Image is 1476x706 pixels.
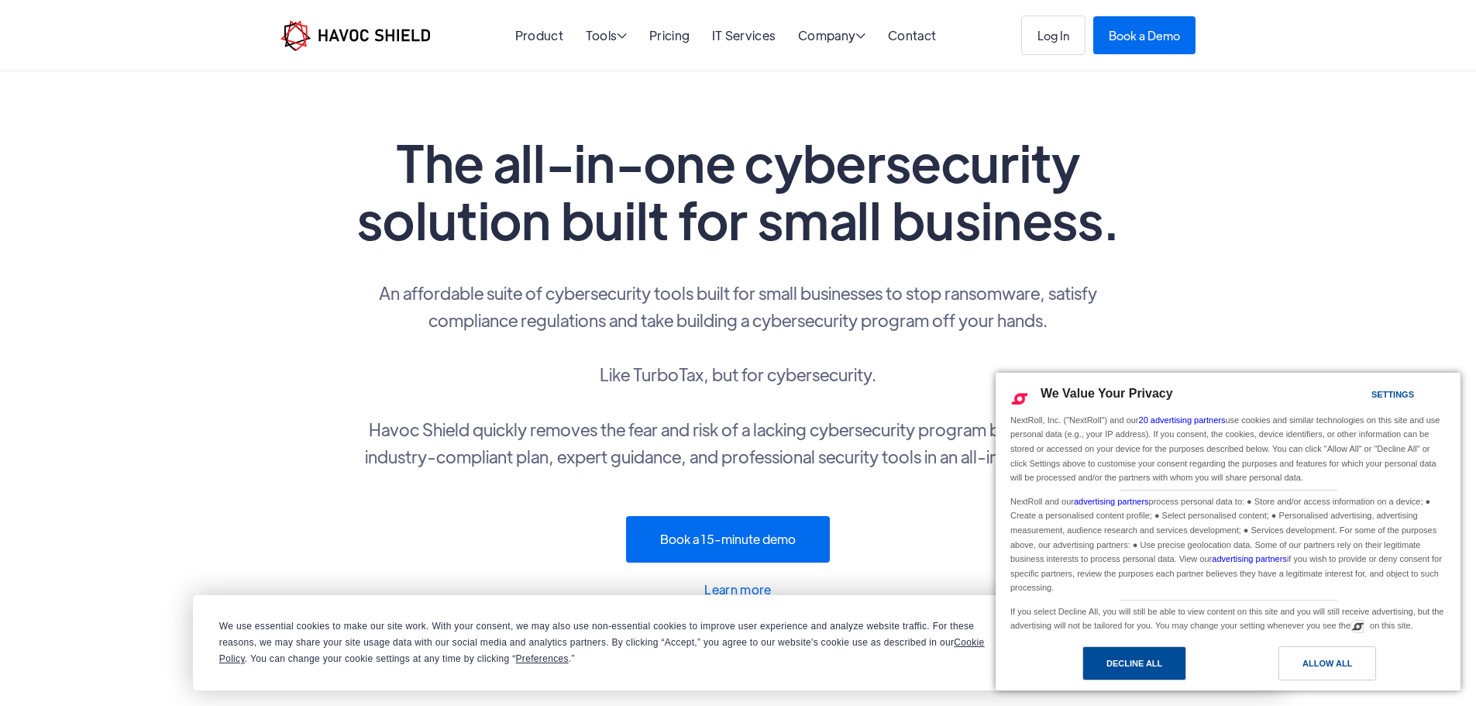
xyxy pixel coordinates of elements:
div: Decline All [1106,655,1162,672]
div: Settings [1371,386,1414,403]
div: If you select Decline All, you will still be able to view content on this site and you will still... [1007,601,1449,635]
a: advertising partners [1212,554,1287,563]
div: Company [798,29,866,44]
h1: The all-in-one cybersecurity solution built for small business. [351,133,1126,248]
a: advertising partners [1074,497,1149,506]
a: Settings [1344,382,1381,411]
span: We Value Your Privacy [1041,387,1173,400]
a: IT Services [712,27,776,43]
div: We use essential cookies to make our site work. With your consent, we may also use non-essential ... [219,618,990,667]
div: Tools [586,29,628,44]
a: Log In [1021,15,1085,55]
div: NextRoll and our process personal data to: ● Store and/or access information on a device; ● Creat... [1007,491,1449,597]
a: 20 advertising partners [1139,415,1226,425]
div: Company [798,29,866,44]
div: Cookie Consent Prompt [193,595,1284,691]
span: Preferences [516,653,569,664]
a: Decline All [1005,646,1228,688]
a: home [280,20,430,51]
img: Havoc Shield logo [280,20,430,51]
p: An affordable suite of cybersecurity tools built for small businesses to stop ransomware, satisfy... [351,279,1126,470]
a: Learn more [351,579,1126,601]
a: Contact [888,27,936,43]
a: Allow All [1228,646,1451,688]
div: NextRoll, Inc. ("NextRoll") and our use cookies and similar technologies on this site and use per... [1007,412,1449,487]
div: Allow All [1302,655,1352,672]
a: Pricing [649,27,690,43]
div: Tools [586,29,628,44]
span:  [855,29,865,42]
span:  [617,29,627,42]
a: Book a Demo [1093,16,1196,54]
a: Product [515,27,563,43]
a: Book a 15-minute demo [626,516,830,563]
